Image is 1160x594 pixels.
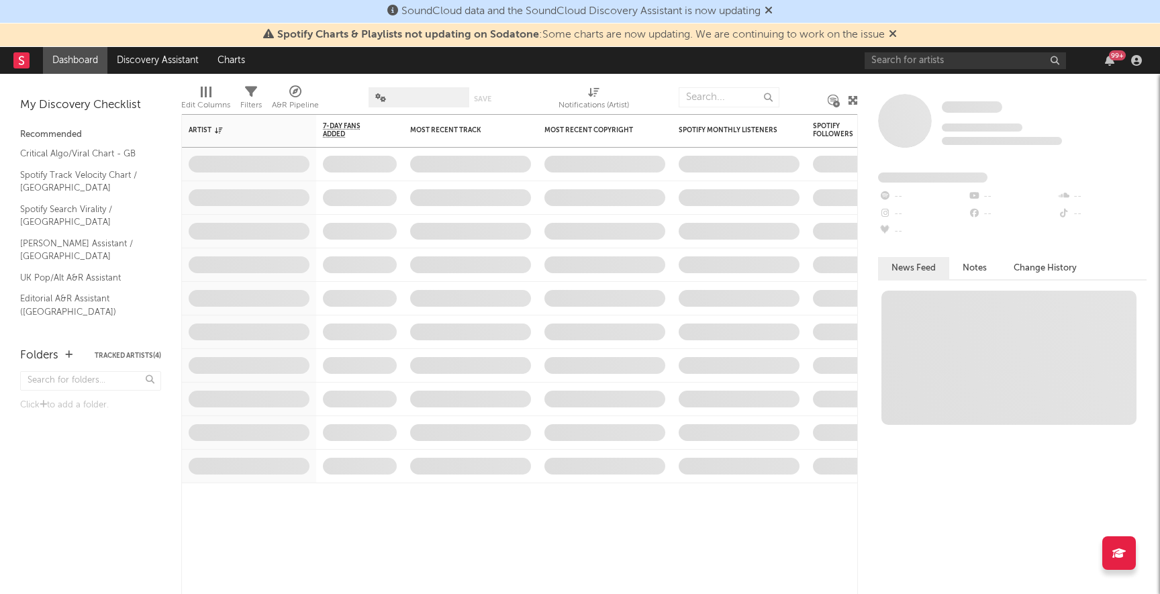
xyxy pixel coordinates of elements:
[1057,205,1147,223] div: --
[20,291,148,319] a: Editorial A&R Assistant ([GEOGRAPHIC_DATA])
[277,30,539,40] span: Spotify Charts & Playlists not updating on Sodatone
[240,97,262,113] div: Filters
[107,47,208,74] a: Discovery Assistant
[559,97,629,113] div: Notifications (Artist)
[240,81,262,119] div: Filters
[95,352,161,359] button: Tracked Artists(4)
[1000,257,1090,279] button: Change History
[323,122,377,138] span: 7-Day Fans Added
[189,126,289,134] div: Artist
[20,202,148,230] a: Spotify Search Virality / [GEOGRAPHIC_DATA]
[942,101,1002,113] span: Some Artist
[272,97,319,113] div: A&R Pipeline
[878,172,987,183] span: Fans Added by Platform
[20,348,58,364] div: Folders
[679,126,779,134] div: Spotify Monthly Listeners
[43,47,107,74] a: Dashboard
[942,137,1062,145] span: 0 fans last week
[889,30,897,40] span: Dismiss
[1057,188,1147,205] div: --
[765,6,773,17] span: Dismiss
[544,126,645,134] div: Most Recent Copyright
[20,146,148,161] a: Critical Algo/Viral Chart - GB
[181,97,230,113] div: Edit Columns
[942,101,1002,114] a: Some Artist
[474,95,491,103] button: Save
[1109,50,1126,60] div: 99 +
[1105,55,1114,66] button: 99+
[20,127,161,143] div: Recommended
[401,6,761,17] span: SoundCloud data and the SoundCloud Discovery Assistant is now updating
[878,257,949,279] button: News Feed
[878,223,967,240] div: --
[20,397,161,413] div: Click to add a folder.
[878,188,967,205] div: --
[410,126,511,134] div: Most Recent Track
[181,81,230,119] div: Edit Columns
[942,123,1022,132] span: Tracking Since: [DATE]
[967,205,1057,223] div: --
[813,122,860,138] div: Spotify Followers
[20,168,148,195] a: Spotify Track Velocity Chart / [GEOGRAPHIC_DATA]
[272,81,319,119] div: A&R Pipeline
[679,87,779,107] input: Search...
[559,81,629,119] div: Notifications (Artist)
[865,52,1066,69] input: Search for artists
[949,257,1000,279] button: Notes
[967,188,1057,205] div: --
[20,270,148,285] a: UK Pop/Alt A&R Assistant
[208,47,254,74] a: Charts
[20,97,161,113] div: My Discovery Checklist
[878,205,967,223] div: --
[20,371,161,391] input: Search for folders...
[277,30,885,40] span: : Some charts are now updating. We are continuing to work on the issue
[20,236,148,264] a: [PERSON_NAME] Assistant / [GEOGRAPHIC_DATA]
